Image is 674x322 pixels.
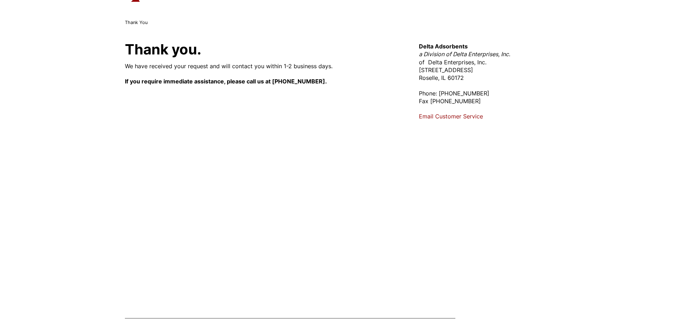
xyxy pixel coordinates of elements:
[125,78,327,85] strong: If you require immediate assistance, please call us at [PHONE_NUMBER].
[125,62,402,70] p: We have received your request and will contact you within 1-2 business days.
[419,113,483,120] a: Email Customer Service
[419,42,549,82] p: of Delta Enterprises, Inc. [STREET_ADDRESS] Roselle, IL 60172
[125,20,148,25] span: Thank You
[419,89,549,105] p: Phone: [PHONE_NUMBER] Fax [PHONE_NUMBER]
[125,42,402,57] h1: Thank you.
[419,51,510,58] em: a Division of Delta Enterprises, Inc.
[419,43,468,50] strong: Delta Adsorbents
